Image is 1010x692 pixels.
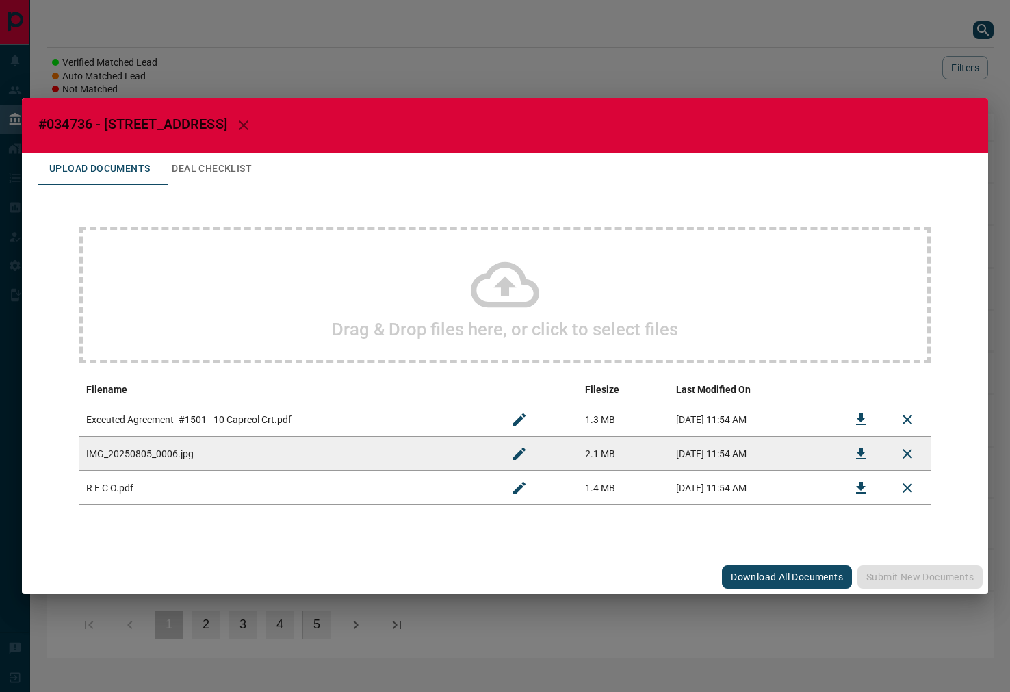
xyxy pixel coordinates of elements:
[38,116,227,132] span: #034736 - [STREET_ADDRESS]
[503,472,536,504] button: Rename
[669,471,838,505] td: [DATE] 11:54 AM
[838,377,884,402] th: download action column
[884,377,931,402] th: delete file action column
[79,402,496,437] td: Executed Agreement- #1501 - 10 Capreol Crt.pdf
[891,437,924,470] button: Remove File
[891,472,924,504] button: Remove File
[79,471,496,505] td: R E C O.pdf
[669,437,838,471] td: [DATE] 11:54 AM
[578,377,669,402] th: Filesize
[578,471,669,505] td: 1.4 MB
[669,377,838,402] th: Last Modified On
[79,227,931,363] div: Drag & Drop files here, or click to select files
[722,565,852,589] button: Download All Documents
[844,403,877,436] button: Download
[669,402,838,437] td: [DATE] 11:54 AM
[891,403,924,436] button: Remove File
[79,377,496,402] th: Filename
[503,403,536,436] button: Rename
[161,153,263,185] button: Deal Checklist
[503,437,536,470] button: Rename
[578,437,669,471] td: 2.1 MB
[844,437,877,470] button: Download
[38,153,161,185] button: Upload Documents
[578,402,669,437] td: 1.3 MB
[496,377,578,402] th: edit column
[79,437,496,471] td: IMG_20250805_0006.jpg
[332,319,678,339] h2: Drag & Drop files here, or click to select files
[844,472,877,504] button: Download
